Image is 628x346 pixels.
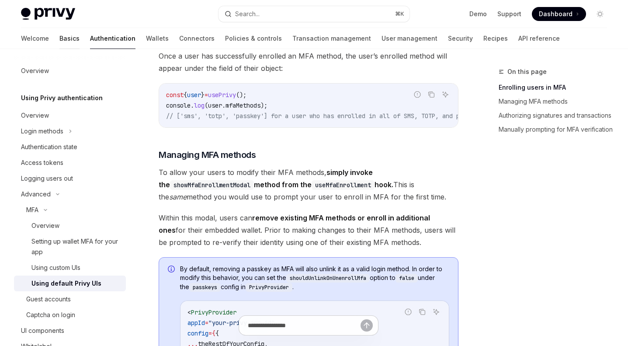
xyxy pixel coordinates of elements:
[532,7,586,21] a: Dashboard
[205,91,208,99] span: =
[146,28,169,49] a: Wallets
[440,89,451,100] button: Ask AI
[208,91,236,99] span: usePrivy
[187,91,201,99] span: user
[191,308,236,316] span: PrivyProvider
[14,155,126,171] a: Access tokens
[312,180,375,190] code: useMfaEnrollment
[14,307,126,323] a: Captcha on login
[159,149,256,161] span: Managing MFA methods
[205,101,208,109] span: (
[26,310,75,320] div: Captcha on login
[539,10,572,18] span: Dashboard
[21,93,103,103] h5: Using Privy authentication
[248,316,361,335] input: Ask a question...
[395,10,404,17] span: ⌘ K
[448,28,473,49] a: Security
[430,306,442,318] button: Ask AI
[507,66,547,77] span: On this page
[469,10,487,18] a: Demo
[14,218,126,234] a: Overview
[226,101,260,109] span: mfaMethods
[59,28,80,49] a: Basics
[14,123,126,139] button: Login methods
[159,50,458,74] span: Once a user has successfully enrolled an MFA method, the user’s enrolled method will appear under...
[21,110,49,121] div: Overview
[518,28,560,49] a: API reference
[187,308,191,316] span: <
[402,306,414,318] button: Report incorrect code
[21,126,63,136] div: Login methods
[21,157,63,168] div: Access tokens
[21,66,49,76] div: Overview
[235,9,260,19] div: Search...
[499,94,614,108] a: Managing MFA methods
[179,28,215,49] a: Connectors
[184,91,187,99] span: {
[208,101,222,109] span: user
[31,278,101,289] div: Using default Privy UIs
[236,91,246,99] span: ();
[21,28,49,49] a: Welcome
[222,101,226,109] span: .
[31,236,121,257] div: Setting up wallet MFA for your app
[180,265,449,292] span: By default, removing a passkey as MFA will also unlink it as a valid login method. In order to mo...
[499,80,614,94] a: Enrolling users in MFA
[14,171,126,186] a: Logging users out
[412,89,423,100] button: Report incorrect code
[14,63,126,79] a: Overview
[499,108,614,122] a: Authorizing signatures and transactions
[21,189,51,199] div: Advanced
[14,276,126,291] a: Using default Privy UIs
[159,213,430,234] strong: remove existing MFA methods or enroll in additional ones
[201,91,205,99] span: }
[396,274,418,283] code: false
[191,101,194,109] span: .
[225,28,282,49] a: Policies & controls
[14,234,126,260] a: Setting up wallet MFA for your app
[416,306,428,318] button: Copy the contents from the code block
[170,180,254,190] code: showMfaEnrollmentModal
[14,202,126,218] button: MFA
[166,101,191,109] span: console
[497,10,521,18] a: Support
[90,28,135,49] a: Authentication
[14,323,126,339] a: UI components
[21,142,77,152] div: Authentication state
[194,101,205,109] span: log
[21,325,64,336] div: UI components
[292,28,371,49] a: Transaction management
[168,266,177,274] svg: Info
[483,28,508,49] a: Recipes
[14,108,126,123] a: Overview
[14,291,126,307] a: Guest accounts
[361,319,373,332] button: Send message
[219,6,409,22] button: Search...⌘K
[21,8,75,20] img: light logo
[286,274,370,283] code: shouldUnlinkOnUnenrollMfa
[166,91,184,99] span: const
[593,7,607,21] button: Toggle dark mode
[169,192,187,201] em: same
[426,89,437,100] button: Copy the contents from the code block
[499,122,614,136] a: Manually prompting for MFA verification
[260,101,267,109] span: );
[382,28,437,49] a: User management
[21,173,73,184] div: Logging users out
[31,262,80,273] div: Using custom UIs
[159,166,458,203] span: To allow your users to modify their MFA methods, This is the method you would use to prompt your ...
[166,112,495,120] span: // ['sms', 'totp', 'passkey'] for a user who has enrolled in all of SMS, TOTP, and passkey MFA
[14,260,126,276] a: Using custom UIs
[246,283,292,292] code: PrivyProvider
[31,220,59,231] div: Overview
[26,205,38,215] div: MFA
[14,139,126,155] a: Authentication state
[26,294,71,304] div: Guest accounts
[14,186,126,202] button: Advanced
[159,212,458,248] span: Within this modal, users can for their embedded wallet. Prior to making changes to their MFA meth...
[189,283,221,292] code: passkeys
